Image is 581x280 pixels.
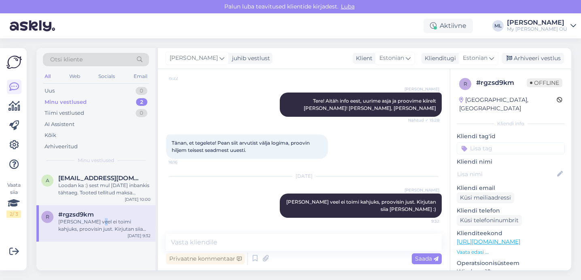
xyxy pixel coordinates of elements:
[457,259,565,267] p: Operatsioonisüsteem
[45,98,87,106] div: Minu vestlused
[507,19,567,26] div: [PERSON_NAME]
[457,158,565,166] p: Kliendi nimi
[408,117,439,123] span: Nähtud ✓ 15:28
[43,71,52,82] div: All
[338,3,357,10] span: Luba
[507,19,576,32] a: [PERSON_NAME]My [PERSON_NAME] OÜ
[404,187,439,193] span: [PERSON_NAME]
[457,215,522,226] div: Küsi telefoninumbrit
[46,214,49,220] span: r
[459,96,557,113] div: [GEOGRAPHIC_DATA], [GEOGRAPHIC_DATA]
[58,211,94,218] span: #rgzsd9km
[353,54,372,63] div: Klient
[136,109,147,117] div: 0
[172,140,311,153] span: Tänan, et tegelete! Pean siit arvutist välja logima, proovin hiljem teisest seadmest uuesti.
[457,192,514,203] div: Küsi meiliaadressi
[58,218,151,233] div: [PERSON_NAME] veel ei toimi kahjuks, proovisin just. Kirjutan siia [PERSON_NAME] :)
[168,159,199,165] span: 16:16
[457,184,565,192] p: Kliendi email
[136,87,147,95] div: 0
[457,206,565,215] p: Kliendi telefon
[45,109,84,117] div: Tiimi vestlused
[415,255,438,262] span: Saada
[6,181,21,218] div: Vaata siia
[78,157,114,164] span: Minu vestlused
[45,143,78,151] div: Arhiveeritud
[527,78,562,87] span: Offline
[476,78,527,88] div: # rgzsd9km
[229,54,270,63] div: juhib vestlust
[457,229,565,238] p: Klienditeekond
[379,54,404,63] span: Estonian
[46,177,49,183] span: a
[457,142,565,154] input: Lisa tag
[132,71,149,82] div: Email
[457,248,565,256] p: Vaata edasi ...
[166,253,245,264] div: Privaatne kommentaar
[125,196,151,202] div: [DATE] 10:00
[507,26,567,32] div: My [PERSON_NAME] OÜ
[463,54,487,63] span: Estonian
[421,54,456,63] div: Klienditugi
[136,98,147,106] div: 2
[97,71,117,82] div: Socials
[464,81,467,87] span: r
[457,120,565,127] div: Kliendi info
[6,55,22,70] img: Askly Logo
[68,71,82,82] div: Web
[58,182,151,196] div: Loodan ka :) sest mul [DATE] inbankis tähtaeg. Tooted tellitud maksa järgmisel kuul
[457,267,565,276] p: Windows 10
[168,75,199,81] span: 15:22
[170,54,218,63] span: [PERSON_NAME]
[409,218,439,224] span: 9:32
[457,132,565,141] p: Kliendi tag'id
[424,19,473,33] div: Aktiivne
[50,55,83,64] span: Otsi kliente
[6,211,21,218] div: 2 / 3
[457,170,555,179] input: Lisa nimi
[457,238,520,245] a: [URL][DOMAIN_NAME]
[166,173,442,180] div: [DATE]
[492,20,504,32] div: ML
[502,53,564,64] div: Arhiveeri vestlus
[45,131,56,139] div: Kõik
[45,87,55,95] div: Uus
[404,86,439,92] span: [PERSON_NAME]
[58,175,143,182] span: annettesaar8@gmail.com
[286,199,437,212] span: [PERSON_NAME] veel ei toimi kahjuks, proovisin just. Kirjutan siia [PERSON_NAME] :)
[45,120,74,128] div: AI Assistent
[128,233,151,239] div: [DATE] 9:32
[304,98,437,111] span: Tere! Aitäh info eest, uurime asja ja proovime kiirelt [PERSON_NAME]! [PERSON_NAME], [PERSON_NAME]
